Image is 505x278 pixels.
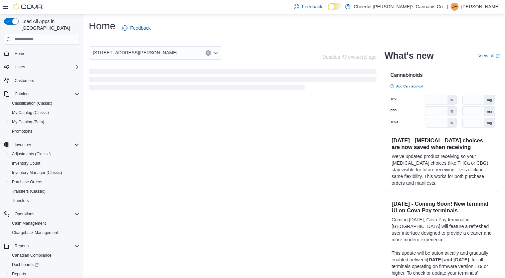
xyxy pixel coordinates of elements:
[15,211,34,217] span: Operations
[9,118,47,126] a: My Catalog (Beta)
[9,118,79,126] span: My Catalog (Beta)
[12,90,79,98] span: Catalog
[12,253,51,258] span: Canadian Compliance
[12,141,79,149] span: Inventory
[9,159,79,167] span: Inventory Count
[478,53,500,58] a: View allExternal link
[15,91,28,97] span: Catalog
[9,187,79,195] span: Transfers (Classic)
[447,3,448,11] p: |
[392,153,493,186] p: We've updated product receiving so your [MEDICAL_DATA] choices (like THCa or CBG) stay visible fo...
[12,221,46,226] span: Cash Management
[9,99,79,107] span: Classification (Classic)
[9,197,79,205] span: Transfers
[12,101,52,106] span: Classification (Classic)
[9,270,79,278] span: Reports
[12,119,44,125] span: My Catalog (Beta)
[461,3,500,11] p: [PERSON_NAME]
[12,141,34,149] button: Inventory
[452,3,457,11] span: JF
[9,178,45,186] a: Purchase Orders
[9,270,29,278] a: Reports
[12,210,79,218] span: Operations
[9,187,48,195] a: Transfers (Classic)
[9,127,79,135] span: Promotions
[213,50,218,56] button: Open list of options
[15,64,25,70] span: Users
[9,159,43,167] a: Inventory Count
[7,196,82,205] button: Transfers
[354,3,444,11] p: Cheerful [PERSON_NAME]'s Cannabis Co.
[1,76,82,85] button: Customers
[7,168,82,177] button: Inventory Manager (Classic)
[7,117,82,127] button: My Catalog (Beta)
[7,260,82,269] a: Dashboards
[9,169,65,177] a: Inventory Manager (Classic)
[12,262,39,267] span: Dashboards
[328,3,342,10] input: Dark Mode
[9,251,54,259] a: Canadian Compliance
[93,49,178,57] span: [STREET_ADDRESS][PERSON_NAME]
[1,241,82,251] button: Reports
[496,54,500,58] svg: External link
[322,54,376,60] p: Updated 43 minute(s) ago
[7,228,82,237] button: Chargeback Management
[12,198,29,203] span: Transfers
[89,70,376,92] span: Loading
[12,242,79,250] span: Reports
[7,149,82,159] button: Adjustments (Classic)
[7,187,82,196] button: Transfers (Classic)
[9,197,31,205] a: Transfers
[12,179,42,185] span: Purchase Orders
[9,178,79,186] span: Purchase Orders
[9,99,55,107] a: Classification (Classic)
[451,3,459,11] div: Jason Fitzpatrick
[9,261,41,269] a: Dashboards
[15,142,31,147] span: Inventory
[19,18,79,31] span: Load All Apps in [GEOGRAPHIC_DATA]
[7,127,82,136] button: Promotions
[302,3,322,10] span: Feedback
[12,230,58,235] span: Chargeback Management
[9,127,35,135] a: Promotions
[12,90,31,98] button: Catalog
[7,108,82,117] button: My Catalog (Classic)
[7,177,82,187] button: Purchase Orders
[9,150,53,158] a: Adjustments (Classic)
[13,3,43,10] img: Cova
[12,129,32,134] span: Promotions
[12,63,28,71] button: Users
[12,242,31,250] button: Reports
[9,109,79,117] span: My Catalog (Classic)
[392,216,493,243] p: Coming [DATE], Cova Pay terminal in [GEOGRAPHIC_DATA] will feature a refreshed user interface des...
[7,219,82,228] button: Cash Management
[12,189,45,194] span: Transfers (Classic)
[392,200,493,214] h3: [DATE] - Coming Soon! New terminal UI on Cova Pay terminals
[12,49,79,58] span: Home
[15,243,29,249] span: Reports
[1,140,82,149] button: Inventory
[9,219,79,227] span: Cash Management
[7,159,82,168] button: Inventory Count
[12,151,51,157] span: Adjustments (Classic)
[12,63,79,71] span: Users
[12,77,37,85] a: Customers
[89,19,115,33] h1: Home
[7,251,82,260] button: Canadian Compliance
[12,271,26,277] span: Reports
[15,51,25,56] span: Home
[1,62,82,72] button: Users
[9,150,79,158] span: Adjustments (Classic)
[385,50,434,61] h2: What's new
[9,169,79,177] span: Inventory Manager (Classic)
[9,229,61,237] a: Chargeback Management
[119,21,153,35] a: Feedback
[7,99,82,108] button: Classification (Classic)
[12,170,62,175] span: Inventory Manager (Classic)
[12,110,49,115] span: My Catalog (Classic)
[9,229,79,237] span: Chargeback Management
[392,137,493,150] h3: [DATE] - [MEDICAL_DATA] choices are now saved when receiving
[1,89,82,99] button: Catalog
[427,257,469,262] strong: [DATE] and [DATE]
